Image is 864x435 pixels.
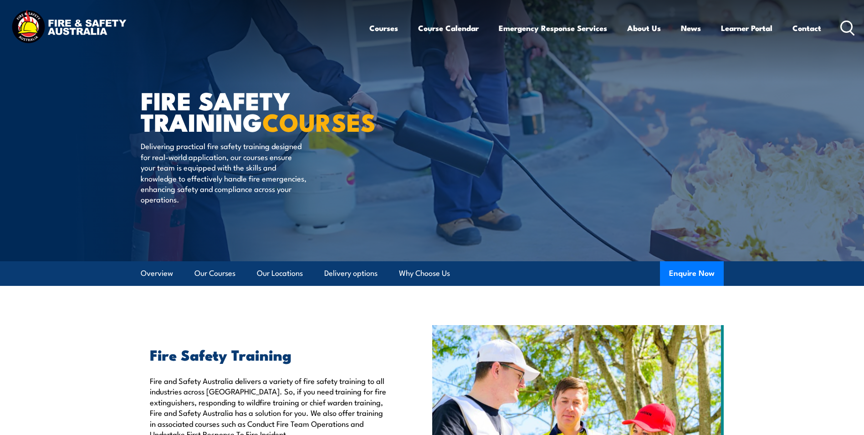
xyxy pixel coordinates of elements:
a: Contact [792,16,821,40]
h1: FIRE SAFETY TRAINING [141,89,366,132]
a: Our Courses [194,261,235,285]
a: News [681,16,701,40]
a: Why Choose Us [399,261,450,285]
a: Courses [369,16,398,40]
h2: Fire Safety Training [150,348,390,361]
a: Our Locations [257,261,303,285]
button: Enquire Now [660,261,724,286]
strong: COURSES [262,102,376,140]
a: About Us [627,16,661,40]
a: Overview [141,261,173,285]
a: Learner Portal [721,16,772,40]
a: Course Calendar [418,16,479,40]
a: Emergency Response Services [499,16,607,40]
a: Delivery options [324,261,378,285]
p: Delivering practical fire safety training designed for real-world application, our courses ensure... [141,140,307,204]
